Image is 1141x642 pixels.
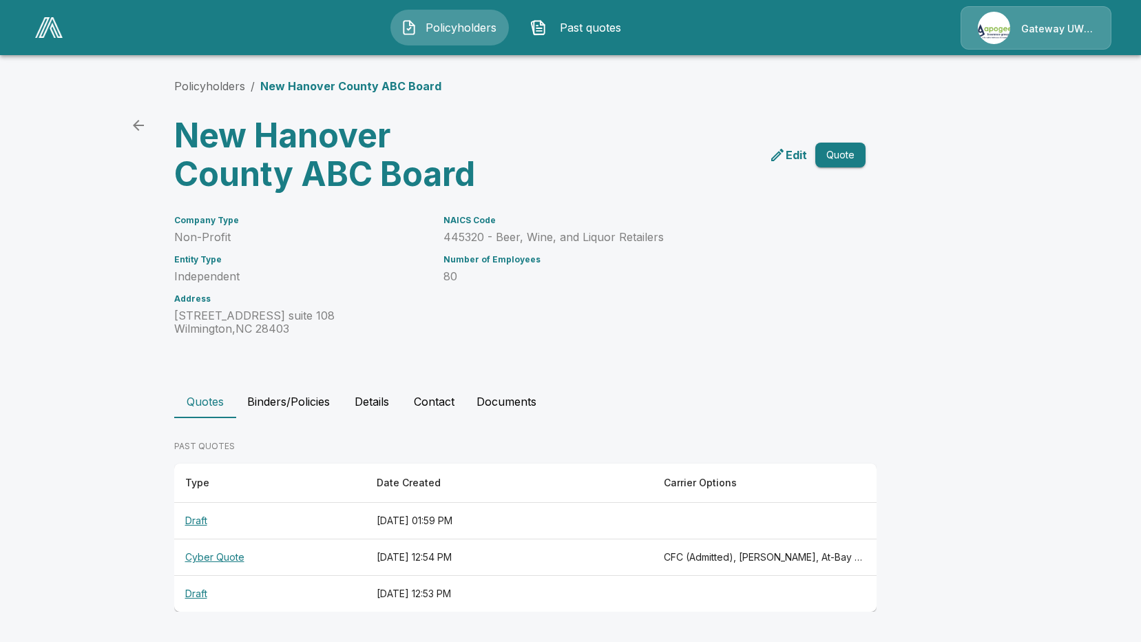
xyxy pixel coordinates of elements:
th: Carrier Options [653,464,877,503]
th: [DATE] 12:54 PM [366,539,653,576]
p: 80 [443,270,832,283]
p: Edit [786,147,807,163]
button: Binders/Policies [236,385,341,418]
li: / [251,78,255,94]
h6: Address [174,294,428,304]
img: Past quotes Icon [530,19,547,36]
p: [STREET_ADDRESS] suite 108 Wilmington , NC 28403 [174,309,428,335]
th: [DATE] 12:53 PM [366,576,653,612]
p: Independent [174,270,428,283]
a: back [125,112,152,139]
a: edit [766,144,810,166]
th: Draft [174,576,366,612]
p: New Hanover County ABC Board [260,78,441,94]
p: Non-Profit [174,231,428,244]
img: Policyholders Icon [401,19,417,36]
th: Type [174,464,366,503]
button: Details [341,385,403,418]
h6: NAICS Code [443,216,832,225]
button: Quote [815,143,866,168]
table: responsive table [174,464,877,612]
nav: breadcrumb [174,78,441,94]
button: Documents [465,385,547,418]
h6: Entity Type [174,255,428,265]
p: PAST QUOTES [174,440,877,453]
div: policyholder tabs [174,385,967,418]
th: Draft [174,503,366,539]
h6: Number of Employees [443,255,832,265]
img: AA Logo [35,17,63,38]
span: Policyholders [423,19,499,36]
a: Policyholders [174,79,245,93]
h3: New Hanover County ABC Board [174,116,514,194]
th: [DATE] 01:59 PM [366,503,653,539]
button: Contact [403,385,465,418]
p: 445320 - Beer, Wine, and Liquor Retailers [443,231,832,244]
button: Policyholders IconPolicyholders [390,10,509,45]
th: Date Created [366,464,653,503]
span: Past quotes [552,19,628,36]
h6: Company Type [174,216,428,225]
th: CFC (Admitted), Beazley, At-Bay (Non-Admitted), Coalition (Non-Admitted), Coalition (Admitted), E... [653,539,877,576]
button: Past quotes IconPast quotes [520,10,638,45]
button: Quotes [174,385,236,418]
th: Cyber Quote [174,539,366,576]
